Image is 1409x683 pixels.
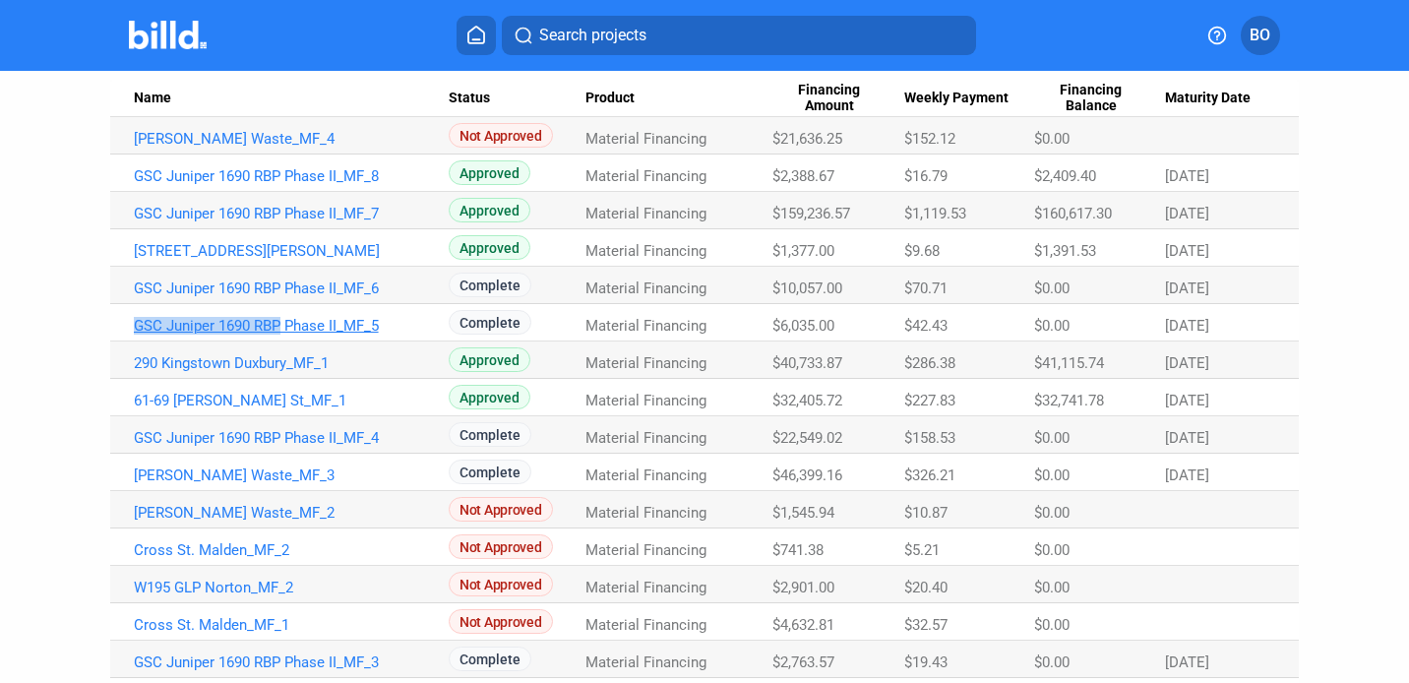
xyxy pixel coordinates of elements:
span: $0.00 [1034,504,1070,522]
span: $1,545.94 [772,504,834,522]
span: $19.43 [904,653,948,671]
span: $0.00 [1034,429,1070,447]
div: Financing Balance [1034,82,1165,115]
span: [DATE] [1165,429,1209,447]
span: Material Financing [585,541,706,559]
div: Name [134,90,450,107]
span: $2,901.00 [772,579,834,596]
span: Not Approved [449,123,552,148]
span: Material Financing [585,504,706,522]
span: $1,119.53 [904,205,966,222]
span: Material Financing [585,466,706,484]
span: $0.00 [1034,541,1070,559]
span: Name [134,90,171,107]
span: $5.21 [904,541,940,559]
span: $741.38 [772,541,824,559]
a: [PERSON_NAME] Waste_MF_4 [134,130,450,148]
span: $41,115.74 [1034,354,1104,372]
a: [STREET_ADDRESS][PERSON_NAME] [134,242,450,260]
span: $9.68 [904,242,940,260]
span: $2,409.40 [1034,167,1096,185]
span: Material Financing [585,317,706,335]
span: Not Approved [449,572,552,596]
div: Product [585,90,772,107]
button: BO [1241,16,1280,55]
span: $0.00 [1034,579,1070,596]
span: $0.00 [1034,616,1070,634]
a: GSC Juniper 1690 RBP Phase II_MF_7 [134,205,450,222]
span: [DATE] [1165,205,1209,222]
span: $32,405.72 [772,392,842,409]
span: $32.57 [904,616,948,634]
span: Product [585,90,635,107]
span: Material Financing [585,653,706,671]
span: $10,057.00 [772,279,842,297]
span: $227.83 [904,392,955,409]
a: GSC Juniper 1690 RBP Phase II_MF_3 [134,653,450,671]
span: Status [449,90,490,107]
span: Financing Amount [772,82,886,115]
span: Complete [449,422,531,447]
span: Not Approved [449,497,552,522]
span: $21,636.25 [772,130,842,148]
span: Material Financing [585,279,706,297]
span: $4,632.81 [772,616,834,634]
a: 61-69 [PERSON_NAME] St_MF_1 [134,392,450,409]
span: [DATE] [1165,317,1209,335]
span: $159,236.57 [772,205,850,222]
span: [DATE] [1165,279,1209,297]
span: $286.38 [904,354,955,372]
div: Maturity Date [1165,90,1275,107]
div: Financing Amount [772,82,903,115]
span: $0.00 [1034,653,1070,671]
span: [DATE] [1165,167,1209,185]
span: $0.00 [1034,130,1070,148]
span: $1,377.00 [772,242,834,260]
a: GSC Juniper 1690 RBP Phase II_MF_8 [134,167,450,185]
span: Weekly Payment [904,90,1009,107]
span: Material Financing [585,392,706,409]
span: Not Approved [449,609,552,634]
span: $160,617.30 [1034,205,1112,222]
span: $2,763.57 [772,653,834,671]
span: Maturity Date [1165,90,1251,107]
a: Cross St. Malden_MF_2 [134,541,450,559]
span: Not Approved [449,534,552,559]
span: Material Financing [585,579,706,596]
span: $152.12 [904,130,955,148]
img: Billd Company Logo [129,21,207,49]
span: [DATE] [1165,653,1209,671]
span: $70.71 [904,279,948,297]
span: $22,549.02 [772,429,842,447]
span: $46,399.16 [772,466,842,484]
span: [DATE] [1165,242,1209,260]
span: Material Financing [585,242,706,260]
a: GSC Juniper 1690 RBP Phase II_MF_6 [134,279,450,297]
span: Approved [449,198,530,222]
span: $40,733.87 [772,354,842,372]
span: $2,388.67 [772,167,834,185]
span: Complete [449,647,531,671]
button: Search projects [502,16,976,55]
span: Complete [449,460,531,484]
span: Complete [449,273,531,297]
span: $1,391.53 [1034,242,1096,260]
span: $32,741.78 [1034,392,1104,409]
span: Material Financing [585,167,706,185]
span: $20.40 [904,579,948,596]
div: Weekly Payment [904,90,1034,107]
span: Complete [449,310,531,335]
span: Material Financing [585,429,706,447]
span: $0.00 [1034,317,1070,335]
span: [DATE] [1165,392,1209,409]
span: [DATE] [1165,354,1209,372]
a: [PERSON_NAME] Waste_MF_3 [134,466,450,484]
span: BO [1250,24,1270,47]
span: Material Financing [585,616,706,634]
span: Material Financing [585,205,706,222]
a: Cross St. Malden_MF_1 [134,616,450,634]
span: $0.00 [1034,466,1070,484]
span: Material Financing [585,354,706,372]
a: W195 GLP Norton_MF_2 [134,579,450,596]
span: $326.21 [904,466,955,484]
